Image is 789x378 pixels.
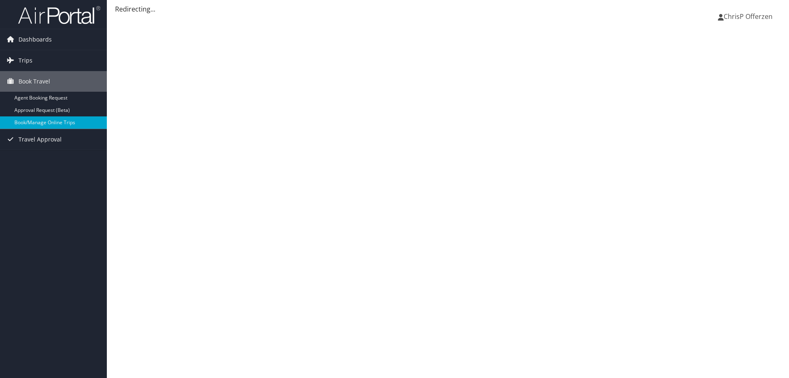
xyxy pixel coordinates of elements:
[18,5,100,25] img: airportal-logo.png
[18,29,52,50] span: Dashboards
[18,71,50,92] span: Book Travel
[718,4,781,29] a: ChrisP Offerzen
[724,12,773,21] span: ChrisP Offerzen
[115,4,781,14] div: Redirecting...
[18,50,32,71] span: Trips
[18,129,62,150] span: Travel Approval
